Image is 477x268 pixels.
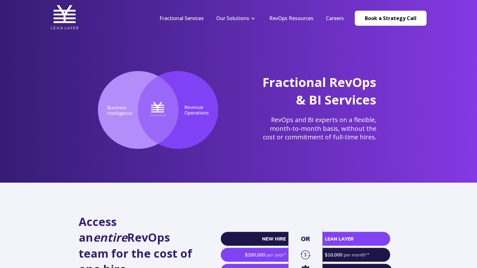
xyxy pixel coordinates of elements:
[355,11,427,26] a: Book a Strategy Call
[93,230,127,245] em: entire
[269,15,313,22] a: RevOps Resources
[153,15,350,22] div: Navigation Menu
[326,15,344,22] a: Careers
[263,115,376,141] span: RevOps and BI experts on a flexible, month-to-month basis, without the cost or commitment of full...
[216,15,249,22] a: Our Solutions
[160,15,204,22] a: Fractional Services
[88,71,228,150] img: Lean Layer, the intersection of RevOps and Business Intelligence
[262,73,376,108] span: Fractional RevOps & BI Services
[50,3,79,31] img: Lean Layer Logo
